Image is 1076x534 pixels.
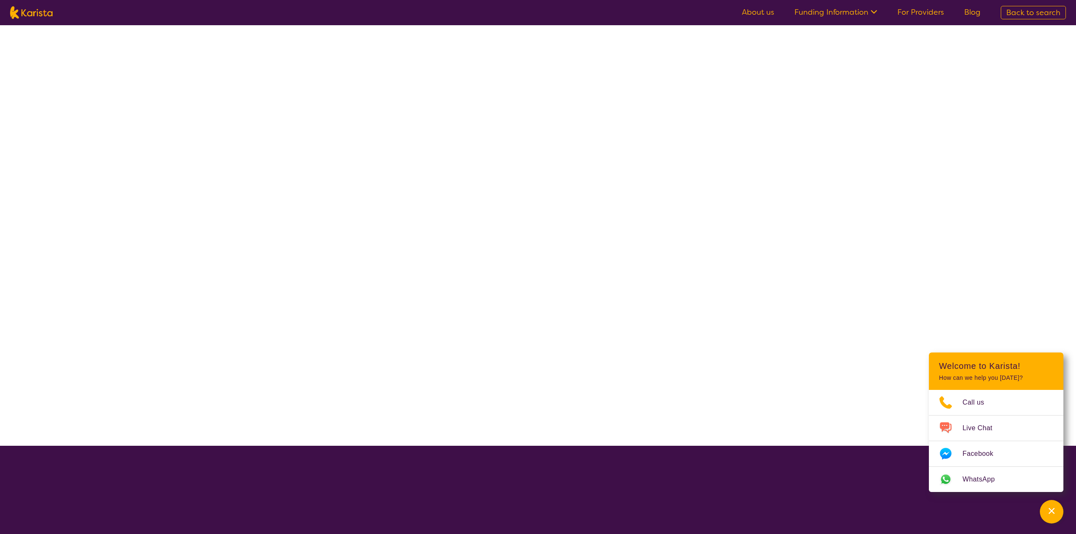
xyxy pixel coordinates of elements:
div: Channel Menu [929,352,1063,492]
a: Blog [964,7,981,17]
ul: Choose channel [929,390,1063,492]
a: Web link opens in a new tab. [929,467,1063,492]
img: Karista logo [10,6,53,19]
button: Channel Menu [1040,500,1063,523]
span: Live Chat [963,422,1002,434]
span: WhatsApp [963,473,1005,486]
p: How can we help you [DATE]? [939,374,1053,381]
h2: Welcome to Karista! [939,361,1053,371]
a: For Providers [897,7,944,17]
a: Funding Information [794,7,877,17]
span: Facebook [963,447,1003,460]
a: About us [742,7,774,17]
span: Back to search [1006,8,1060,18]
a: Back to search [1001,6,1066,19]
span: Call us [963,396,994,409]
